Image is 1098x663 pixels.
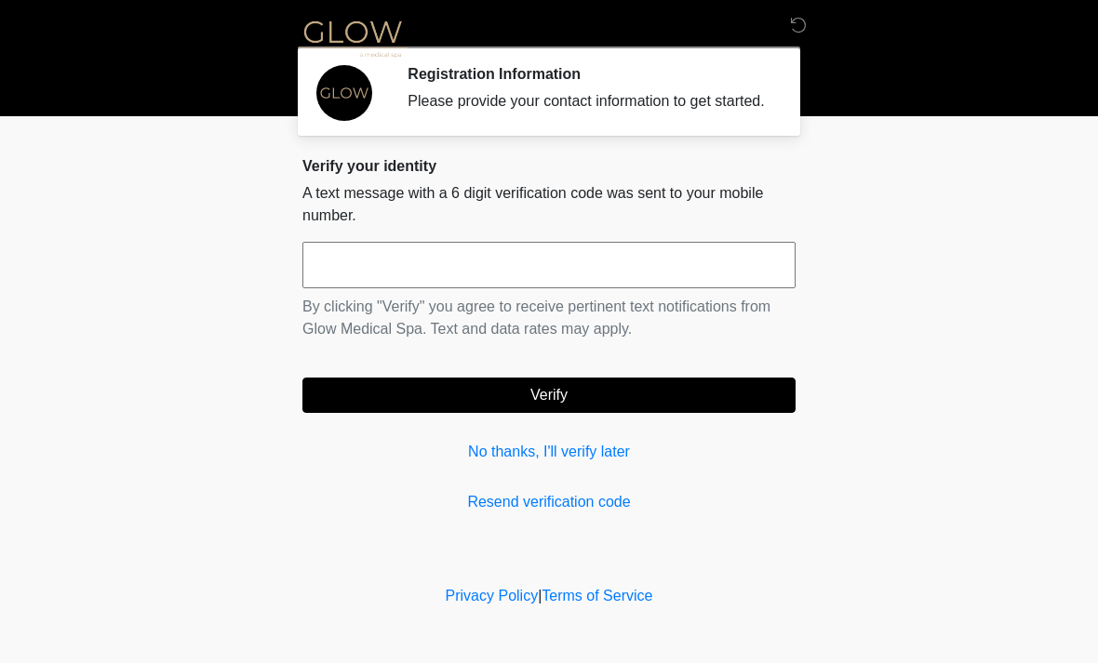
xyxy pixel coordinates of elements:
[446,588,539,603] a: Privacy Policy
[302,157,796,175] h2: Verify your identity
[408,90,768,113] div: Please provide your contact information to get started.
[302,441,796,463] a: No thanks, I'll verify later
[538,588,542,603] a: |
[316,65,372,121] img: Agent Avatar
[302,378,796,413] button: Verify
[284,14,422,61] img: Glow Medical Spa Logo
[302,491,796,513] a: Resend verification code
[542,588,652,603] a: Terms of Service
[302,182,796,227] p: A text message with a 6 digit verification code was sent to your mobile number.
[302,296,796,340] p: By clicking "Verify" you agree to receive pertinent text notifications from Glow Medical Spa. Tex...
